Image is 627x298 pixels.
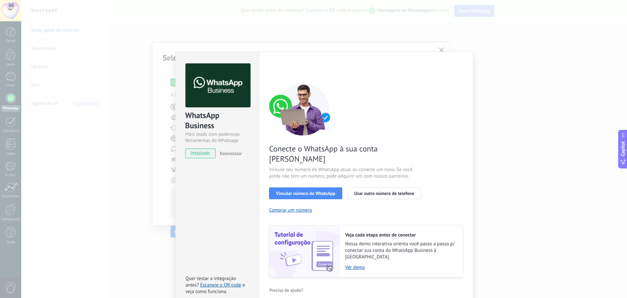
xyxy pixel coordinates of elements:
span: Copilot [620,141,626,156]
span: instalado [185,149,215,158]
button: Precisa de ajuda? [269,285,303,295]
a: Escaneie o QR code [200,282,241,288]
span: Usar outro número de telefone [354,191,414,196]
a: Ver demo [345,264,456,271]
span: Conecte o WhatsApp à sua conta [PERSON_NAME] [269,144,425,164]
span: Desinstalar [220,150,242,156]
span: Quer testar a integração antes? [185,275,236,288]
span: Precisa de ajuda? [269,288,303,292]
div: WhatsApp Business [185,110,249,131]
h2: Veja cada etapa antes de conectar [345,232,456,238]
img: logo_main.png [185,63,250,108]
span: Vincule seu número de WhatsApp atual ou conecte um novo. Se você ainda não tem um número, pode ad... [269,167,425,180]
img: connect number [269,83,338,135]
button: Vincular número do WhatsApp [269,187,342,199]
span: Nossa demo interativa orienta você passo a passo p/ conectar sua conta do WhatsApp Business à [GE... [345,241,456,260]
div: Mais leads com poderosas ferramentas do Whatsapp [185,131,249,144]
span: e veja como funciona. [185,282,245,295]
span: Vincular número do WhatsApp [276,191,335,196]
button: Desinstalar [217,149,242,158]
button: Comprar um número [269,207,312,213]
button: Usar outro número de telefone [347,187,421,199]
